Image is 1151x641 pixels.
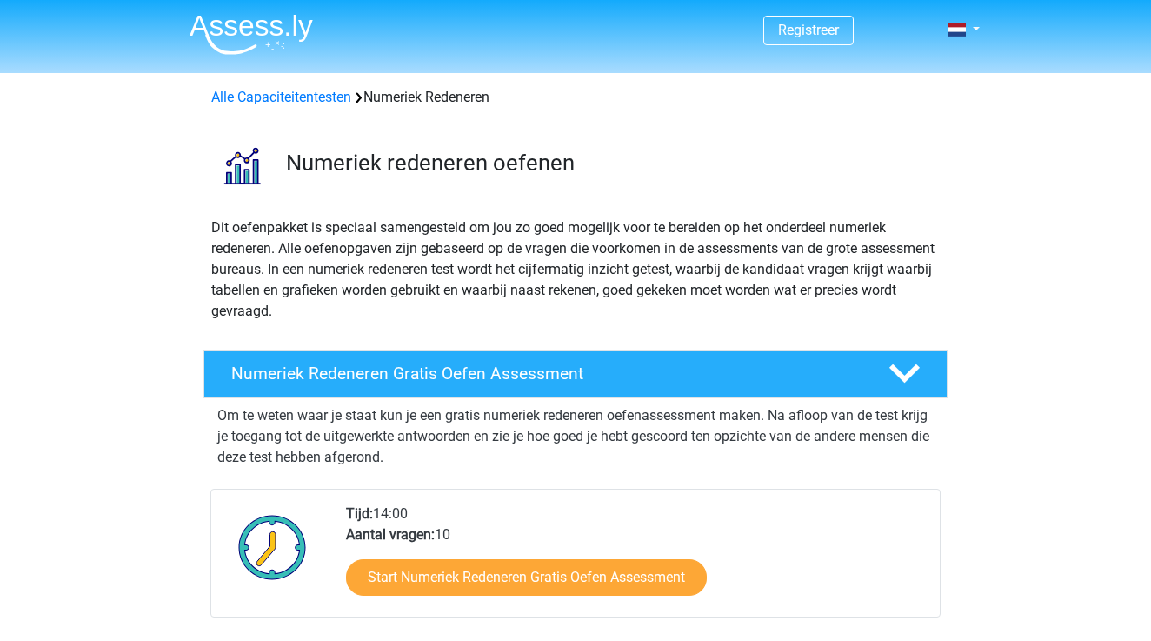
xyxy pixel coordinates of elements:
[286,150,934,177] h3: Numeriek redeneren oefenen
[229,504,316,591] img: Klok
[196,350,955,398] a: Numeriek Redeneren Gratis Oefen Assessment
[333,504,939,617] div: 14:00 10
[217,405,934,468] p: Om te weten waar je staat kun je een gratis numeriek redeneren oefenassessment maken. Na afloop v...
[231,364,861,384] h4: Numeriek Redeneren Gratis Oefen Assessment
[778,22,839,38] a: Registreer
[204,87,947,108] div: Numeriek Redeneren
[211,89,351,105] a: Alle Capaciteitentesten
[346,559,707,596] a: Start Numeriek Redeneren Gratis Oefen Assessment
[211,217,940,322] p: Dit oefenpakket is speciaal samengesteld om jou zo goed mogelijk voor te bereiden op het onderdee...
[190,14,313,55] img: Assessly
[346,505,373,522] b: Tijd:
[346,526,435,543] b: Aantal vragen:
[204,129,278,203] img: numeriek redeneren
